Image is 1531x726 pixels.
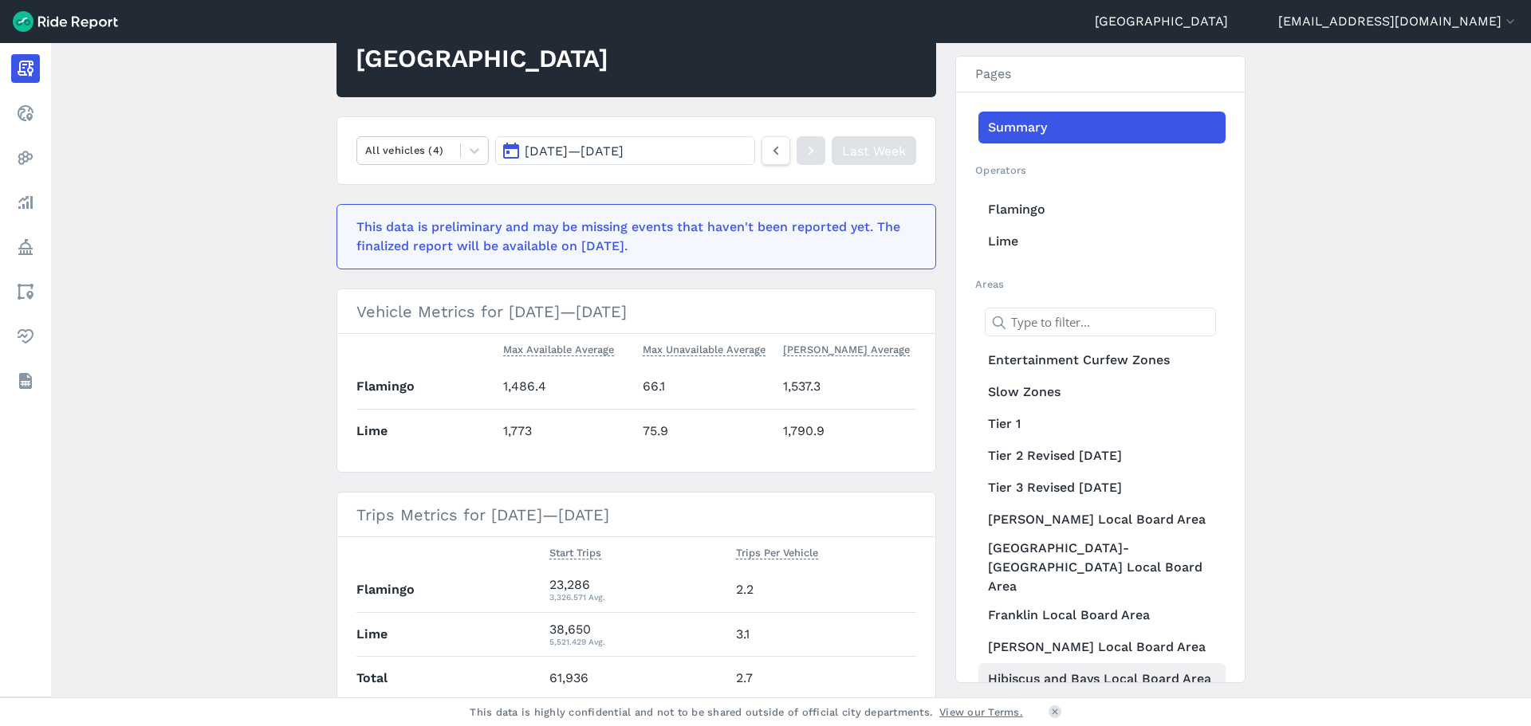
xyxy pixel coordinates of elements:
[939,704,1023,720] a: View our Terms.
[11,143,40,172] a: Heatmaps
[978,504,1226,536] a: [PERSON_NAME] Local Board Area
[956,57,1245,92] h3: Pages
[978,631,1226,663] a: [PERSON_NAME] Local Board Area
[11,188,40,217] a: Analyze
[549,544,601,559] span: Start Trips
[978,408,1226,440] a: Tier 1
[975,277,1226,292] h2: Areas
[978,112,1226,143] a: Summary
[497,409,637,453] td: 1,773
[11,277,40,306] a: Areas
[11,322,40,351] a: Health
[525,143,624,159] span: [DATE] — [DATE]
[11,367,40,395] a: Datasets
[356,41,608,77] div: [GEOGRAPHIC_DATA]
[11,54,40,83] a: Report
[730,612,916,656] td: 3.1
[11,99,40,128] a: Realtime
[503,340,614,359] button: Max Available Average
[11,233,40,261] a: Policy
[356,409,497,453] th: Lime
[549,544,601,563] button: Start Trips
[13,11,118,32] img: Ride Report
[978,536,1226,599] a: [GEOGRAPHIC_DATA]-[GEOGRAPHIC_DATA] Local Board Area
[978,376,1226,408] a: Slow Zones
[549,590,723,604] div: 3,326.571 Avg.
[978,472,1226,504] a: Tier 3 Revised [DATE]
[337,493,935,537] h3: Trips Metrics for [DATE]—[DATE]
[356,218,907,256] div: This data is preliminary and may be missing events that haven't been reported yet. The finalized ...
[337,289,935,334] h3: Vehicle Metrics for [DATE]—[DATE]
[643,340,765,356] span: Max Unavailable Average
[549,634,723,649] div: 5,521.429 Avg.
[643,340,765,359] button: Max Unavailable Average
[978,344,1226,376] a: Entertainment Curfew Zones
[730,568,916,612] td: 2.2
[356,365,497,409] th: Flamingo
[543,656,730,700] td: 61,936
[978,440,1226,472] a: Tier 2 Revised [DATE]
[736,544,818,559] span: Trips Per Vehicle
[549,575,723,604] div: 23,286
[549,620,723,649] div: 38,650
[495,136,755,165] button: [DATE]—[DATE]
[736,544,818,563] button: Trips Per Vehicle
[978,226,1226,257] a: Lime
[503,340,614,356] span: Max Available Average
[975,163,1226,178] h2: Operators
[497,365,637,409] td: 1,486.4
[978,599,1226,631] a: Franklin Local Board Area
[1095,12,1228,31] a: [GEOGRAPHIC_DATA]
[978,663,1226,695] a: Hibiscus and Bays Local Board Area
[832,136,916,165] a: Last Week
[730,656,916,700] td: 2.7
[985,308,1216,336] input: Type to filter...
[978,194,1226,226] a: Flamingo
[777,409,917,453] td: 1,790.9
[636,409,777,453] td: 75.9
[356,568,543,612] th: Flamingo
[636,365,777,409] td: 66.1
[783,340,910,359] button: [PERSON_NAME] Average
[1278,12,1518,31] button: [EMAIL_ADDRESS][DOMAIN_NAME]
[356,612,543,656] th: Lime
[783,340,910,356] span: [PERSON_NAME] Average
[356,656,543,700] th: Total
[777,365,917,409] td: 1,537.3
